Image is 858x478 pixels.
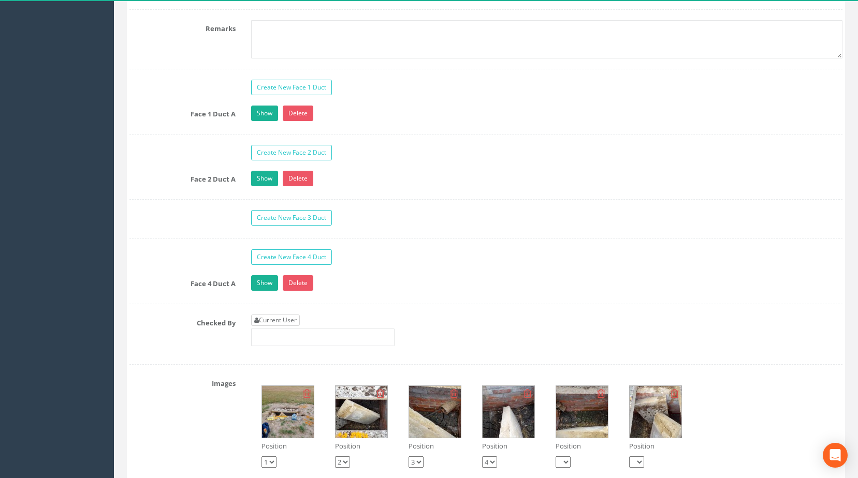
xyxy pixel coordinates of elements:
[262,386,314,438] img: 9103b390-bac7-7eee-f4e8-bab4791938ec_4e98e053-3a2f-14f7-ade1-60e614edaaaf_thumb.jpg
[409,386,461,438] img: 9103b390-bac7-7eee-f4e8-bab4791938ec_7b3a17c0-11d8-e25e-0804-a821c05109e3_thumb.jpg
[409,441,461,451] p: Position
[251,275,278,291] a: Show
[122,106,243,119] label: Face 1 Duct A
[629,441,682,451] p: Position
[122,171,243,184] label: Face 2 Duct A
[251,210,332,226] a: Create New Face 3 Duct
[122,275,243,289] label: Face 4 Duct A
[283,171,313,186] a: Delete
[283,275,313,291] a: Delete
[283,106,313,121] a: Delete
[482,441,535,451] p: Position
[122,20,243,34] label: Remarks
[251,80,332,95] a: Create New Face 1 Duct
[251,106,278,121] a: Show
[261,441,314,451] p: Position
[251,249,332,265] a: Create New Face 4 Duct
[122,315,243,328] label: Checked By
[556,386,608,438] img: 9103b390-bac7-7eee-f4e8-bab4791938ec_9f6bde6e-7229-b54e-b0bf-cc9e734b77ed_thumb.jpg
[336,386,387,438] img: 9103b390-bac7-7eee-f4e8-bab4791938ec_8e74dddc-c19b-be89-d5be-8f90a71dd56c_thumb.jpg
[122,375,243,389] label: Images
[483,386,534,438] img: 9103b390-bac7-7eee-f4e8-bab4791938ec_23bf23b7-45d9-e8ad-ac2d-c44dee47f226_thumb.jpg
[251,145,332,160] a: Create New Face 2 Duct
[251,315,300,326] a: Current User
[823,443,848,468] div: Open Intercom Messenger
[335,441,388,451] p: Position
[556,441,608,451] p: Position
[251,171,278,186] a: Show
[630,386,681,438] img: 9103b390-bac7-7eee-f4e8-bab4791938ec_816b705b-5b0d-aec4-b29f-e5d226da540f_thumb.jpg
